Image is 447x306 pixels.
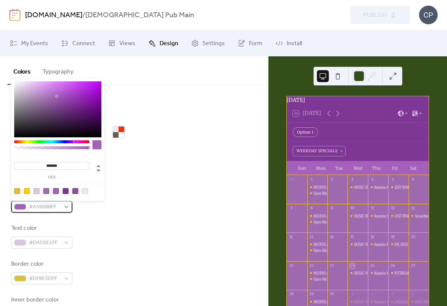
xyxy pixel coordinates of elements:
[349,161,367,175] div: Wed
[347,299,368,305] div: MUSIC VIDEO BINGO
[160,39,178,48] span: Design
[7,56,37,85] button: Colors
[354,184,385,190] div: MUSIC VIDEO BINGO
[390,234,396,240] div: 19
[287,96,429,104] div: [DATE]
[330,206,335,211] div: 9
[119,39,135,48] span: Views
[309,292,314,297] div: 29
[347,184,368,190] div: MUSIC VIDEO BINGO
[249,39,262,48] span: Form
[43,188,49,194] div: rgb(158, 105, 175)
[374,184,394,190] div: Karaoke Night
[314,213,348,219] div: MICROS AND BURGERS
[314,184,348,190] div: MICROS AND BURGERS
[368,299,388,305] div: Karaoke Night
[289,263,294,268] div: 21
[11,260,71,269] div: Border color
[350,177,355,182] div: 3
[314,241,348,247] div: MICROS AND BURGERS
[410,177,416,182] div: 6
[367,161,386,175] div: Thu
[410,206,416,211] div: 13
[11,224,71,233] div: Text color
[63,188,69,194] div: rgb(126, 55, 148)
[350,206,355,211] div: 10
[390,206,396,211] div: 12
[309,177,314,182] div: 1
[287,39,302,48] span: Install
[330,292,335,297] div: 30
[232,33,268,53] a: Form
[82,188,88,194] div: rgb(240, 231, 242)
[330,161,349,175] div: Tue
[390,177,396,182] div: 5
[409,299,429,305] div: DUB GLENN
[419,6,438,24] div: CP
[410,234,416,240] div: 20
[25,8,82,22] a: [DOMAIN_NAME]
[21,39,48,48] span: My Events
[374,213,394,219] div: Karaoke Night
[370,263,375,268] div: 25
[368,270,388,276] div: Karaoke Night
[14,175,89,179] label: hex
[388,270,408,276] div: RITTERLANE
[314,247,336,253] div: Open Mic Night
[289,292,294,297] div: 28
[314,190,336,196] div: Open Mic Night
[202,39,225,48] span: Settings
[311,161,330,175] div: Mon
[314,276,336,282] div: Open Mic Night
[309,263,314,268] div: 22
[394,184,412,190] div: SEXY BINGO
[29,274,60,283] span: #DFBE3DFF
[330,263,335,268] div: 23
[82,8,85,22] b: /
[370,177,375,182] div: 4
[270,33,308,53] a: Install
[186,33,230,53] a: Settings
[37,56,79,84] button: Typography
[370,206,375,211] div: 11
[404,161,423,175] div: Sat
[309,234,314,240] div: 15
[354,213,385,219] div: MUSIC VIDEO BINGO
[330,177,335,182] div: 2
[103,33,141,53] a: Views
[307,219,327,225] div: Open Mic Night
[307,184,327,190] div: MICROS AND BURGERS
[350,234,355,240] div: 17
[4,33,54,53] a: My Events
[415,213,443,219] div: Somethin' Like That
[307,270,327,276] div: MICROS AND BURGERS
[390,263,396,268] div: 26
[388,213,408,219] div: LOST TRAIN
[293,161,311,175] div: Sun
[409,213,429,219] div: Somethin' Like That
[24,188,30,194] div: rgb(255, 204, 0)
[347,213,368,219] div: MUSIC VIDEO BINGO
[289,206,294,211] div: 7
[29,238,60,247] span: #DAC6E1FF
[394,213,411,219] div: LOST TRAIN
[307,276,327,282] div: Open Mic Night
[347,241,368,247] div: MUSIC VIDEO BINGO
[289,234,294,240] div: 14
[374,241,394,247] div: Karaoke Night
[368,241,388,247] div: Karaoke Night
[314,219,336,225] div: Open Mic Night
[72,39,95,48] span: Connect
[85,8,194,22] b: [DEMOGRAPHIC_DATA] Pub Main
[370,234,375,240] div: 18
[385,161,404,175] div: Fri
[307,241,327,247] div: MICROS AND BURGERS
[309,206,314,211] div: 8
[314,270,348,276] div: MICROS AND BURGERS
[307,213,327,219] div: MICROS AND BURGERS
[390,292,396,297] div: 3
[410,292,416,297] div: 4
[350,263,355,268] div: 24
[368,184,388,190] div: Karaoke Night
[410,263,416,268] div: 27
